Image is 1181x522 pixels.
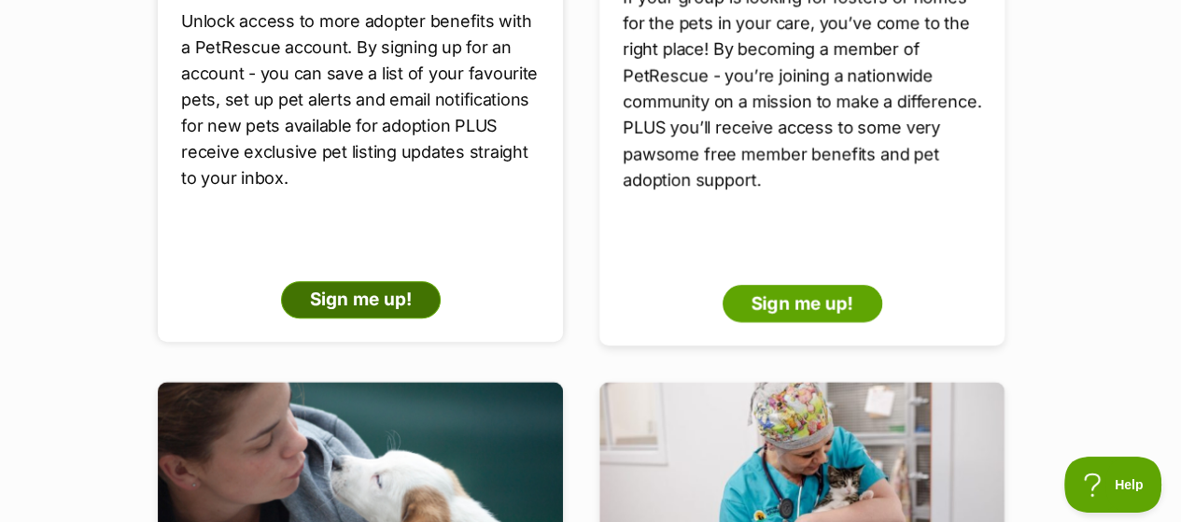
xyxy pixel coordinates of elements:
[1064,457,1162,513] iframe: Help Scout Beacon - Open
[281,281,441,318] a: Sign me up!
[181,8,540,191] p: Unlock access to more adopter benefits with a PetRescue account. By signing up for an account - y...
[723,285,882,322] a: Sign me up!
